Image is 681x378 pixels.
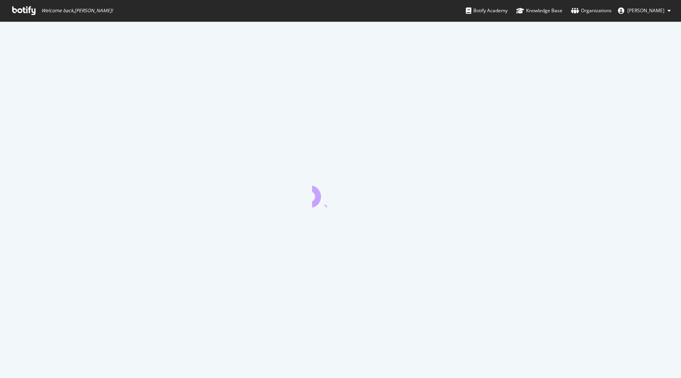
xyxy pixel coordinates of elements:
div: animation [312,179,369,208]
div: Botify Academy [466,7,508,15]
button: [PERSON_NAME] [612,4,677,17]
div: Knowledge Base [516,7,562,15]
span: Bharat Lohakare [627,7,664,14]
span: Welcome back, [PERSON_NAME] ! [41,7,113,14]
div: Organizations [571,7,612,15]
